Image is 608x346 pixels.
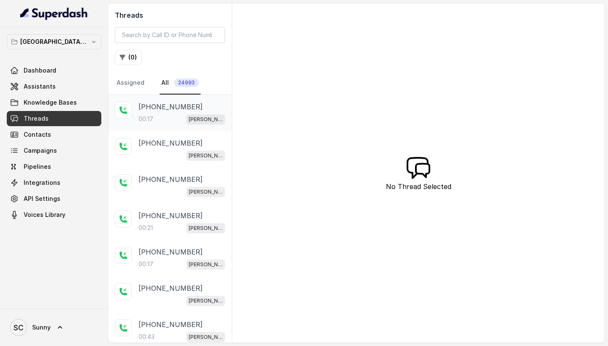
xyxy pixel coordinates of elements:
a: Dashboard [7,63,101,78]
a: Contacts [7,127,101,142]
p: [PHONE_NUMBER] [138,138,203,148]
span: Integrations [24,178,60,187]
a: API Settings [7,191,101,206]
span: Campaigns [24,146,57,155]
h2: Threads [115,10,225,20]
p: [GEOGRAPHIC_DATA] - [GEOGRAPHIC_DATA] - [GEOGRAPHIC_DATA] [20,37,88,47]
span: Knowledge Bases [24,98,77,107]
a: Threads [7,111,101,126]
span: 24993 [174,78,199,87]
span: API Settings [24,195,60,203]
input: Search by Call ID or Phone Number [115,27,225,43]
p: [PERSON_NAME] Mumbai Conviction HR Outbound Assistant [189,188,223,196]
p: [PHONE_NUMBER] [138,102,203,112]
p: [PERSON_NAME] Mumbai Conviction HR Outbound Assistant [189,333,223,341]
span: Threads [24,114,49,123]
p: [PERSON_NAME] Mumbai Conviction HR Outbound Assistant [189,224,223,232]
span: Voices Library [24,211,65,219]
span: Assistants [24,82,56,91]
p: No Thread Selected [386,181,451,192]
a: Integrations [7,175,101,190]
p: [PHONE_NUMBER] [138,211,203,221]
p: [PERSON_NAME] Mumbai Conviction HR Outbound Assistant [189,151,223,160]
p: [PHONE_NUMBER] [138,174,203,184]
a: Knowledge Bases [7,95,101,110]
p: 00:21 [138,224,153,232]
img: light.svg [20,7,88,20]
p: [PERSON_NAME] Mumbai Conviction HR Outbound Assistant [189,297,223,305]
a: Voices Library [7,207,101,222]
a: All24993 [160,72,201,95]
p: 00:17 [138,260,153,268]
span: Sunny [32,323,51,332]
span: Contacts [24,130,51,139]
button: (0) [115,50,142,65]
span: Dashboard [24,66,56,75]
a: Sunny [7,316,101,339]
p: [PERSON_NAME] Mumbai Conviction HR Outbound Assistant [189,115,223,124]
p: [PHONE_NUMBER] [138,283,203,293]
p: [PHONE_NUMBER] [138,319,203,330]
button: [GEOGRAPHIC_DATA] - [GEOGRAPHIC_DATA] - [GEOGRAPHIC_DATA] [7,34,101,49]
a: Assistants [7,79,101,94]
a: Assigned [115,72,146,95]
p: 00:17 [138,115,153,123]
text: SC [14,323,24,332]
p: [PERSON_NAME] Mumbai Conviction HR Outbound Assistant [189,260,223,269]
p: 00:43 [138,332,155,341]
nav: Tabs [115,72,225,95]
a: Pipelines [7,159,101,174]
a: Campaigns [7,143,101,158]
p: [PHONE_NUMBER] [138,247,203,257]
span: Pipelines [24,162,51,171]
